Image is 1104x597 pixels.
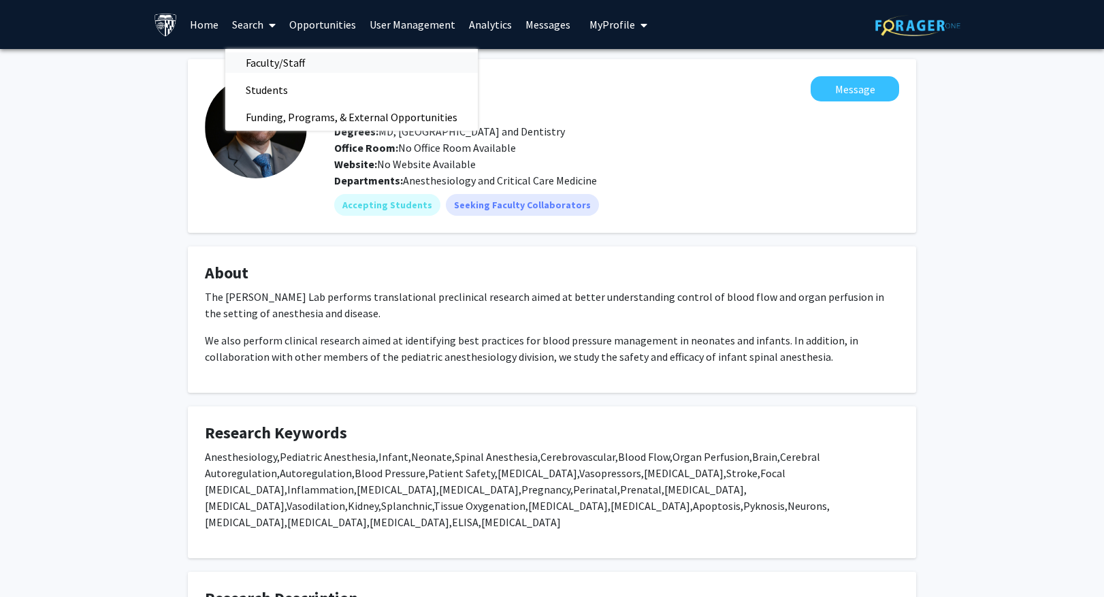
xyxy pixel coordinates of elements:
[225,1,282,48] a: Search
[280,450,378,464] span: Pediatric Anesthesia,
[579,466,644,480] span: Vasopressors,
[519,1,577,48] a: Messages
[225,52,478,73] a: Faculty/Staff
[811,76,899,101] button: Message Emmett Whitaker
[693,499,743,513] span: Apoptosis,
[357,483,439,496] span: [MEDICAL_DATA],
[280,466,355,480] span: Autoregulation,
[225,103,478,131] span: Funding, Programs, & External Opportunities
[481,515,561,529] span: [MEDICAL_DATA]
[370,515,452,529] span: [MEDICAL_DATA],
[439,483,521,496] span: [MEDICAL_DATA],
[225,49,325,76] span: Faculty/Staff
[573,483,620,496] span: Perinatal,
[154,13,178,37] img: Johns Hopkins University Logo
[875,15,960,36] img: ForagerOne Logo
[743,499,788,513] span: Pyknosis,
[752,450,780,464] span: Brain,
[589,18,635,31] span: My Profile
[205,466,785,496] span: Focal [MEDICAL_DATA],
[434,499,528,513] span: Tissue Oxygenation,
[10,536,58,587] iframe: Chat
[225,80,478,100] a: Students
[334,141,398,155] b: Office Room:
[403,174,597,187] span: Anesthesiology and Critical Care Medicine
[205,76,307,178] img: Profile Picture
[205,423,899,443] h4: Research Keywords
[378,450,411,464] span: Infant,
[788,499,830,513] span: Neurons,
[334,157,476,171] span: No Website Available
[462,1,519,48] a: Analytics
[205,515,287,529] span: [MEDICAL_DATA],
[363,1,462,48] a: User Management
[620,483,664,496] span: Prenatal,
[355,466,428,480] span: Blood Pressure,
[528,499,611,513] span: [MEDICAL_DATA],
[348,499,381,513] span: Kidney,
[664,483,747,496] span: [MEDICAL_DATA],
[334,125,378,138] b: Degrees:
[205,499,287,513] span: [MEDICAL_DATA],
[225,107,478,127] a: Funding, Programs, & External Opportunities
[455,450,540,464] span: Spinal Anesthesia,
[521,483,573,496] span: Pregnancy,
[205,289,899,321] p: The [PERSON_NAME] Lab performs translational preclinical research aimed at better understanding c...
[428,466,498,480] span: Patient Safety,
[205,332,899,365] p: We also perform clinical research aimed at identifying best practices for blood pressure manageme...
[205,450,820,480] span: Cerebral Autoregulation,
[411,450,455,464] span: Neonate,
[287,483,357,496] span: Inflammation,
[225,76,308,103] span: Students
[334,125,565,138] span: MD, [GEOGRAPHIC_DATA] and Dentistry
[498,466,579,480] span: [MEDICAL_DATA],
[205,449,899,530] p: Anesthesiology,
[381,499,434,513] span: Splanchnic,
[334,194,440,216] mat-chip: Accepting Students
[672,450,752,464] span: Organ Perfusion,
[644,466,726,480] span: [MEDICAL_DATA],
[183,1,225,48] a: Home
[452,515,481,529] span: ELISA,
[726,466,760,480] span: Stroke,
[205,263,899,283] h4: About
[334,174,403,187] b: Departments:
[334,141,516,155] span: No Office Room Available
[334,157,377,171] b: Website:
[287,515,370,529] span: [MEDICAL_DATA],
[540,450,618,464] span: Cerebrovascular,
[282,1,363,48] a: Opportunities
[446,194,599,216] mat-chip: Seeking Faculty Collaborators
[611,499,693,513] span: [MEDICAL_DATA],
[287,499,348,513] span: Vasodilation,
[618,450,672,464] span: Blood Flow,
